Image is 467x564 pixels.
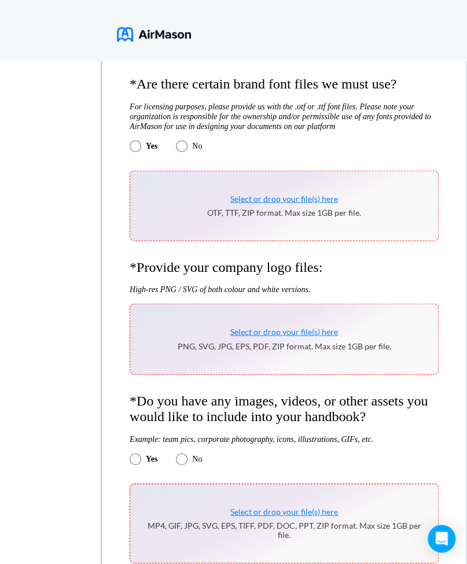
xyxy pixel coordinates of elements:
div: Open Intercom Messenger [428,525,455,552]
h4: *Are there certain brand font files we must use? [130,76,439,93]
span: Select or drop your file(s) here [230,507,338,517]
label: No [192,142,202,151]
label: Yes [146,455,157,464]
h4: *Provide your company logo files: [130,260,439,276]
h4: *Do you have any images, videos, or other assets you would like to include into your handbook? [130,393,439,425]
img: logo [117,23,191,46]
label: No [192,455,202,464]
label: Yes [146,142,157,151]
h5: For licensing purposes, please provide us with the .otf or .ttf font files. Please note your orga... [130,102,439,131]
p: PNG, SVG, JPG, EPS, PDF, ZIP format. Max size 1GB per file. [178,342,391,351]
h5: High-res PNG / SVG of both colour and white versions. [130,285,439,294]
p: MP4, GIF, JPG, SVG, EPS, TIFF, PDF, DOC, PPT, ZIP format. Max size 1GB per file. [142,521,426,540]
span: Select or drop your file(s) here [230,327,338,337]
span: Select or drop your file(s) here [230,194,338,204]
h5: Example: team pics, corporate photography, icons, illustrations, GIFs, etc. [130,434,439,444]
p: OTF, TTF, ZIP format. Max size 1GB per file. [207,208,361,218]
